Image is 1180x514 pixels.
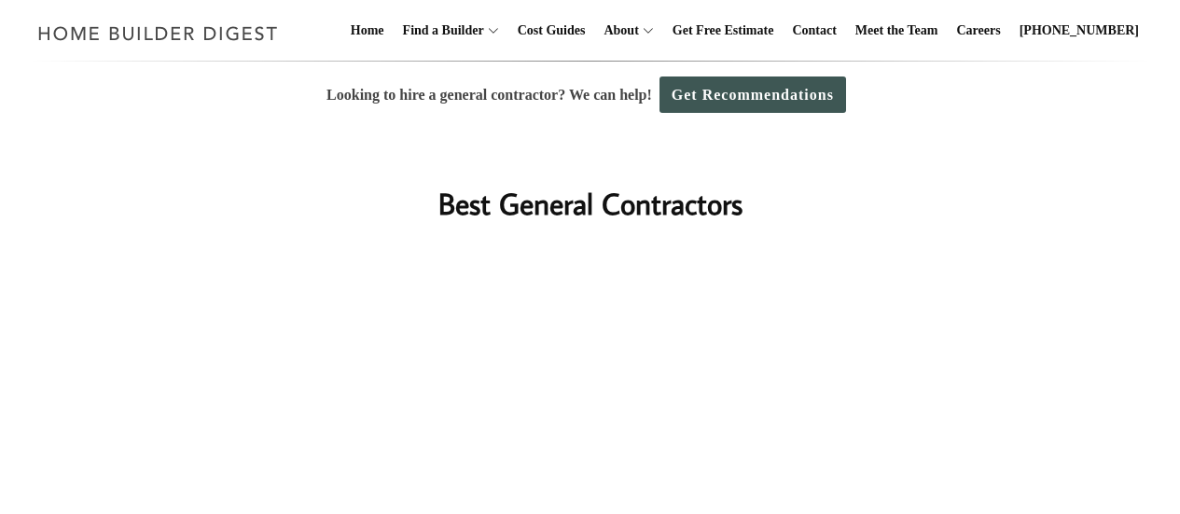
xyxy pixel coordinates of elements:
a: Home [343,1,392,61]
a: Contact [784,1,843,61]
a: Get Recommendations [659,76,846,113]
img: Home Builder Digest [30,15,286,51]
a: Meet the Team [848,1,946,61]
h1: Best General Contractors [218,181,963,226]
a: [PHONE_NUMBER] [1012,1,1146,61]
a: Get Free Estimate [665,1,782,61]
a: Careers [950,1,1008,61]
a: Find a Builder [396,1,484,61]
a: Cost Guides [510,1,593,61]
a: About [596,1,638,61]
